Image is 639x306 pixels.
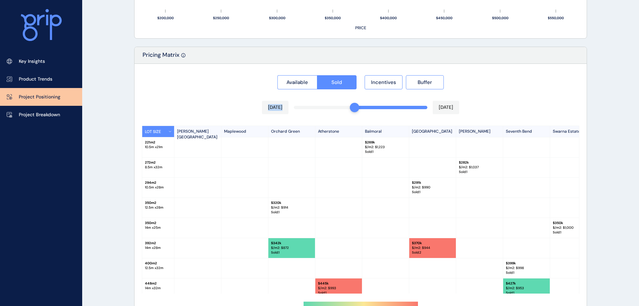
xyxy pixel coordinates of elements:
[380,16,397,20] text: $400,000
[19,58,45,65] p: Key Insights
[355,25,366,31] text: PRICE
[19,76,52,83] p: Product Trends
[213,16,229,20] text: $250,000
[157,16,174,20] text: $200,000
[325,16,341,20] text: $350,000
[143,51,179,63] p: Pricing Matrix
[19,94,60,100] p: Project Positioning
[269,16,285,20] text: $300,000
[19,112,60,118] p: Project Breakdown
[548,16,564,20] text: $550,000
[492,16,509,20] text: $500,000
[436,16,452,20] text: $450,000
